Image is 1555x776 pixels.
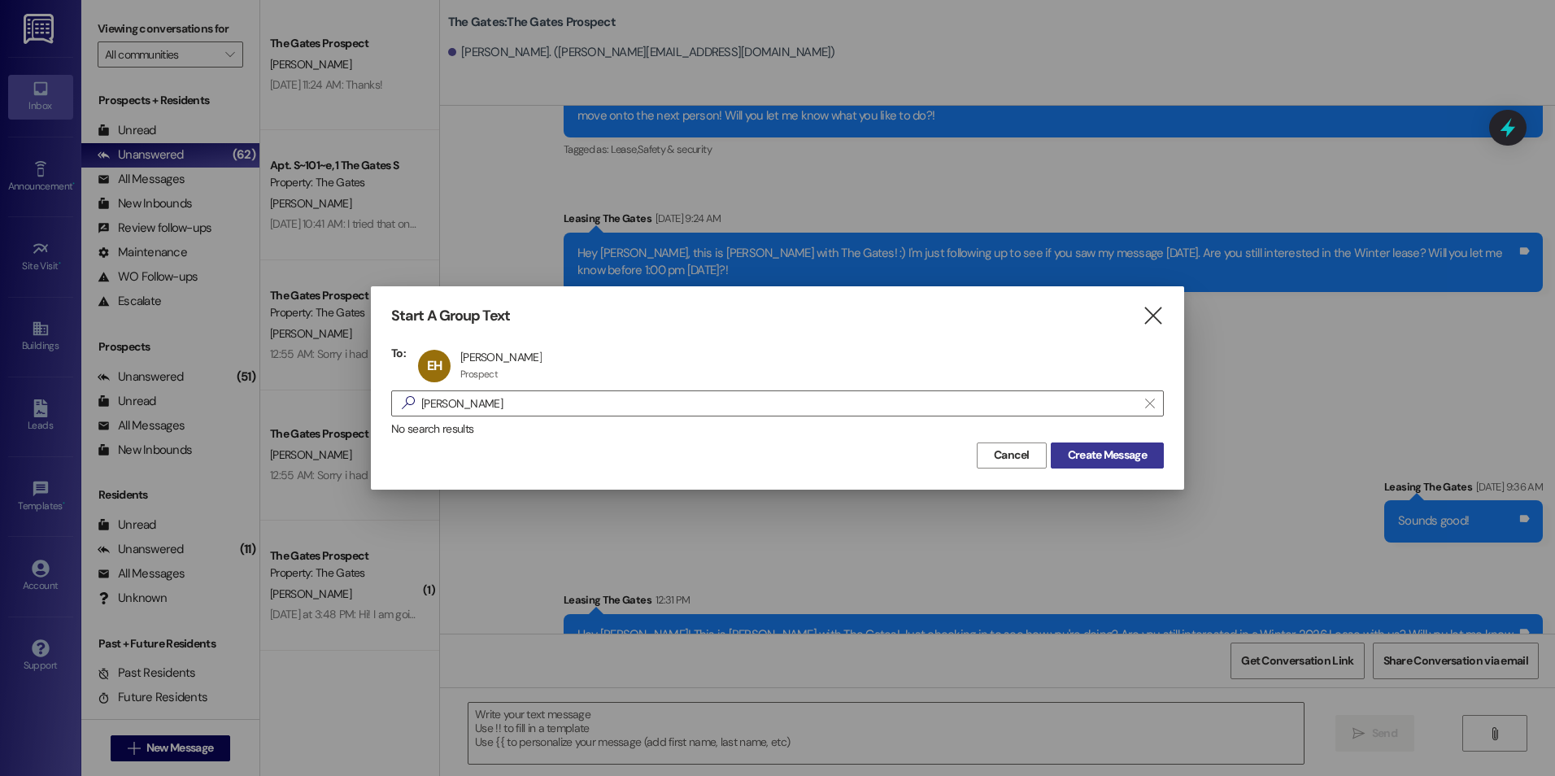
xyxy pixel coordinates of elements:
[421,392,1137,415] input: Search for any contact or apartment
[1068,447,1147,464] span: Create Message
[427,357,442,374] span: EH
[1145,397,1154,410] i: 
[395,395,421,412] i: 
[460,368,498,381] div: Prospect
[1142,307,1164,325] i: 
[391,346,406,360] h3: To:
[1051,442,1164,469] button: Create Message
[460,350,542,364] div: [PERSON_NAME]
[994,447,1030,464] span: Cancel
[391,307,510,325] h3: Start A Group Text
[977,442,1047,469] button: Cancel
[391,421,1164,438] div: No search results
[1137,391,1163,416] button: Clear text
